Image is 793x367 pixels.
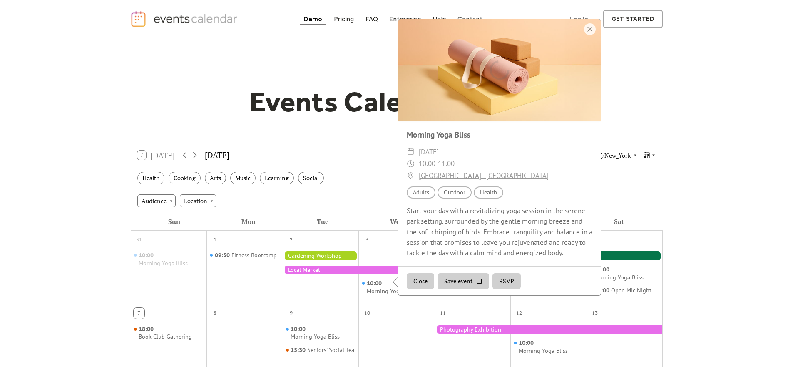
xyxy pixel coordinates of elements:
a: Log In [561,10,597,28]
div: Contact [457,17,482,21]
div: Help [433,17,446,21]
div: Demo [303,17,323,21]
a: Demo [300,13,326,25]
a: get started [603,10,663,28]
h1: Events Calendar Demo [237,85,557,119]
a: Enterprise [386,13,424,25]
div: Pricing [334,17,354,21]
a: home [130,10,240,28]
a: FAQ [362,13,382,25]
a: Pricing [331,13,358,25]
a: Help [429,13,450,25]
div: FAQ [365,17,378,21]
a: Contact [454,13,486,25]
div: Enterprise [389,17,421,21]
